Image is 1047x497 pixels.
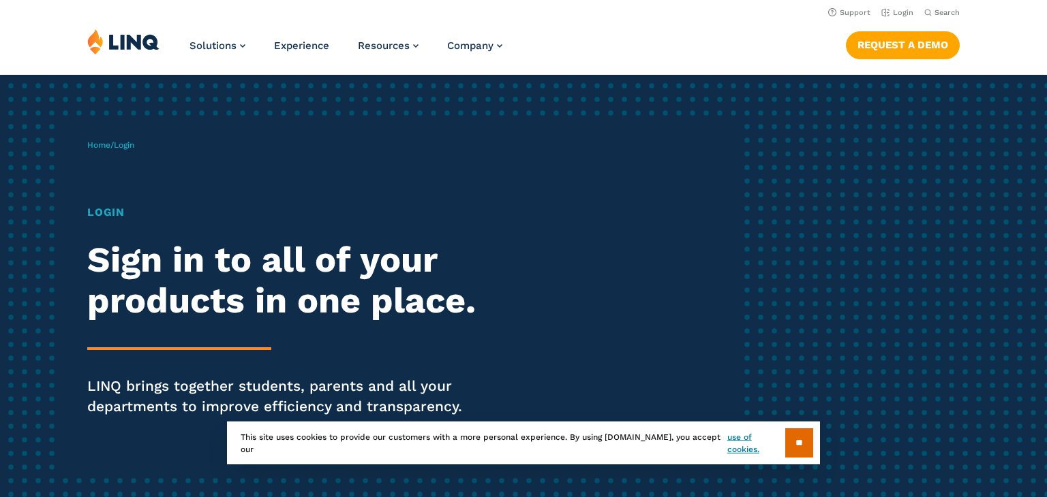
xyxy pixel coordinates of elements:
button: Open Search Bar [924,7,960,18]
a: Support [828,8,870,17]
a: Experience [274,39,329,52]
a: Company [447,39,502,52]
h2: Sign in to all of your products in one place. [87,240,491,321]
a: Home [87,140,110,150]
span: / [87,140,134,150]
a: use of cookies. [727,431,785,455]
h1: Login [87,204,491,221]
a: Login [881,8,913,17]
p: LINQ brings together students, parents and all your departments to improve efficiency and transpa... [87,376,491,417]
a: Solutions [189,39,245,52]
img: LINQ | K‑12 Software [87,29,160,54]
span: Solutions [189,39,237,52]
span: Login [114,140,134,150]
a: Resources [358,39,419,52]
span: Search [935,8,960,17]
span: Resources [358,39,410,52]
span: Company [447,39,494,52]
a: Request a Demo [846,31,960,59]
div: This site uses cookies to provide our customers with a more personal experience. By using [DOMAIN... [227,421,820,464]
nav: Button Navigation [846,29,960,59]
nav: Primary Navigation [189,29,502,74]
